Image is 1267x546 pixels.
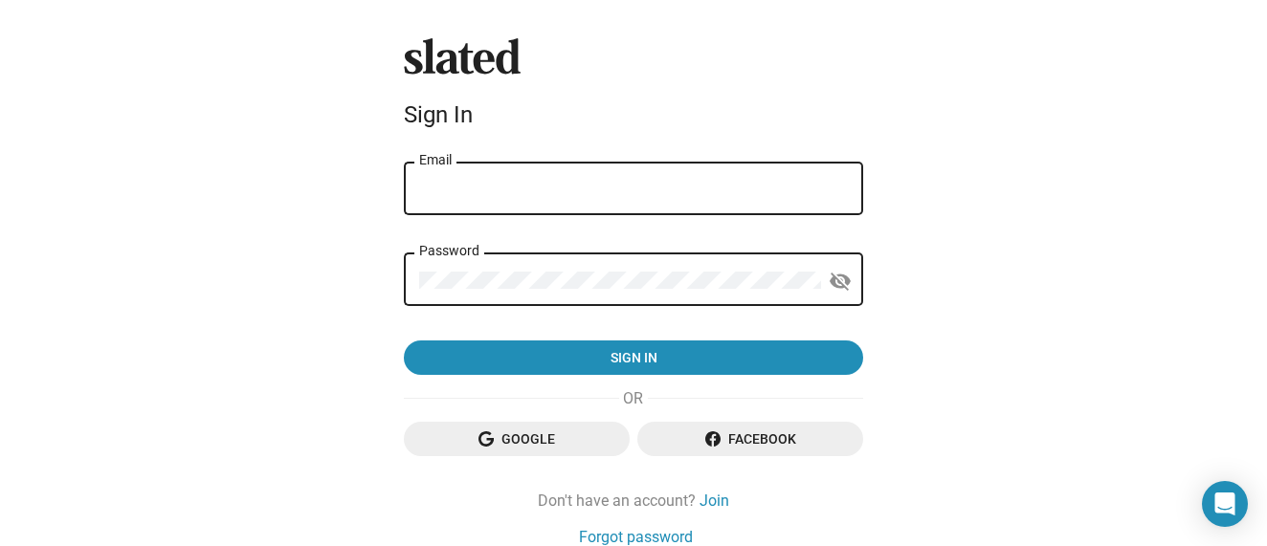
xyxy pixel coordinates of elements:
[637,422,863,456] button: Facebook
[404,38,863,136] sl-branding: Sign In
[1202,481,1248,527] div: Open Intercom Messenger
[404,101,863,128] div: Sign In
[419,422,614,456] span: Google
[419,340,848,375] span: Sign in
[700,491,729,511] a: Join
[404,491,863,511] div: Don't have an account?
[653,422,848,456] span: Facebook
[829,267,852,296] mat-icon: visibility_off
[404,422,630,456] button: Google
[404,340,863,375] button: Sign in
[821,262,859,300] button: Show password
